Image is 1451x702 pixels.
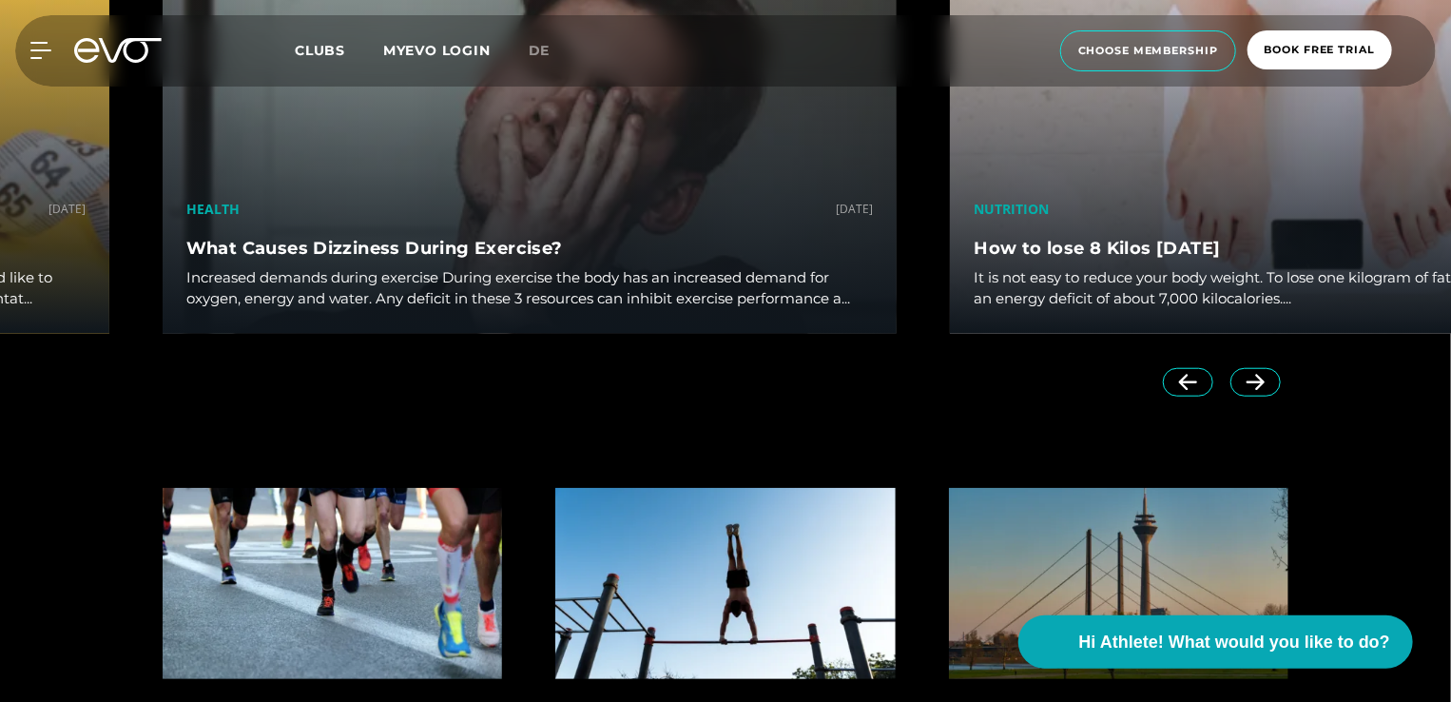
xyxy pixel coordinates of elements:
span: choose membership [1078,43,1218,59]
button: Hi Athlete! What would you like to do? [1018,615,1413,669]
a: de [529,40,573,62]
img: Team EVO beim UKE Benefizlauf [163,488,502,679]
span: de [529,42,551,59]
img: Die besten Calisthenics Parks in Berlin [555,488,895,679]
a: Nutrition [974,200,1049,218]
div: [DATE] [836,199,873,219]
span: Hi Athlete! What would you like to do? [1079,630,1390,655]
a: book free trial [1242,30,1398,71]
a: Health [186,200,240,218]
div: [DATE] [48,199,86,219]
span: Clubs [295,42,345,59]
span: book free trial [1265,42,1375,58]
a: Clubs [295,41,383,59]
a: What Causes Dizziness During Exercise?Increased demands during exercise During exercise the body ... [186,236,874,310]
h4: What Causes Dizziness During Exercise? [186,236,874,262]
img: Die schönsten Laufstrecken in Düsseldorf [949,488,1288,679]
a: choose membership [1054,30,1242,71]
div: Increased demands during exercise During exercise the body has an increased demand for oxygen, en... [186,267,874,310]
a: MYEVO LOGIN [383,42,491,59]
